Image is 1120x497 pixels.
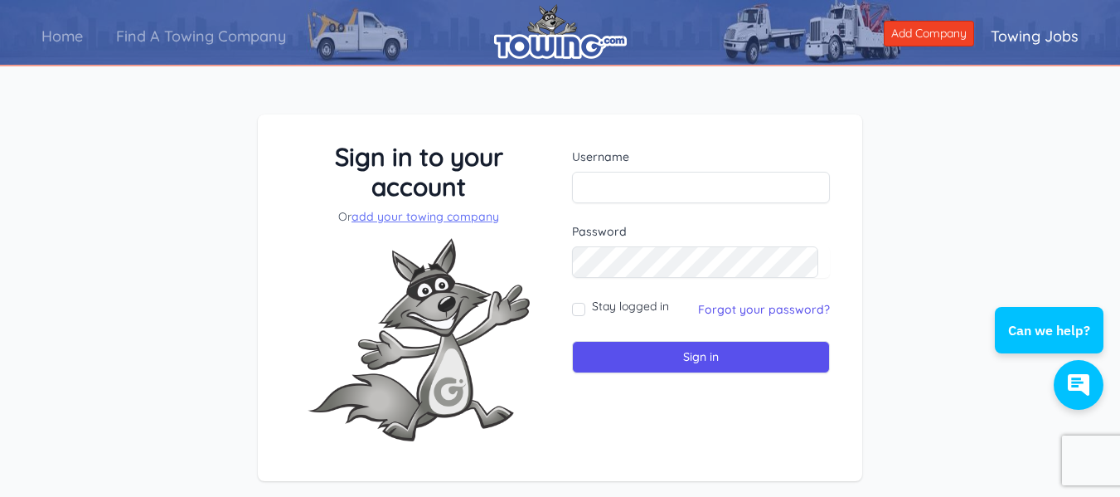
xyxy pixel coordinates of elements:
[884,21,974,46] a: Add Company
[290,208,548,225] p: Or
[25,12,99,60] a: Home
[572,149,830,165] label: Username
[572,223,830,240] label: Password
[974,12,1095,60] a: Towing Jobs
[494,4,627,59] img: logo.png
[592,298,669,314] label: Stay logged in
[294,225,543,455] img: Fox-Excited.png
[352,209,499,224] a: add your towing company
[572,341,830,373] input: Sign in
[290,142,548,202] h3: Sign in to your account
[698,302,830,317] a: Forgot your password?
[982,261,1120,426] iframe: Conversations
[99,12,303,60] a: Find A Towing Company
